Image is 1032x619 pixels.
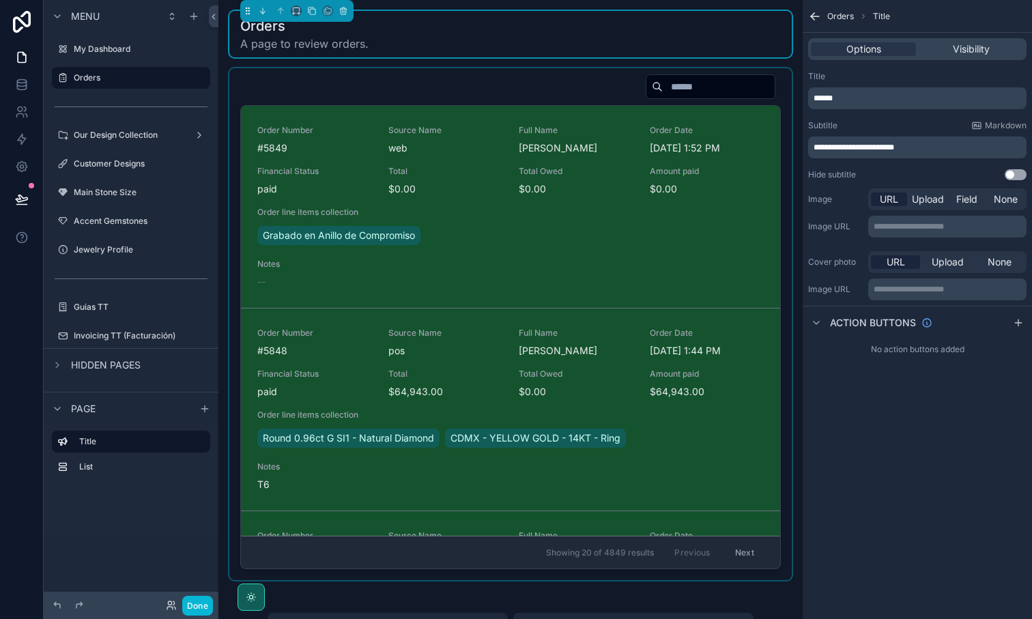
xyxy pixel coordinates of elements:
[827,11,854,22] span: Orders
[52,239,210,261] a: Jewelry Profile
[808,284,863,295] label: Image URL
[803,339,1032,360] div: No action buttons added
[240,16,369,35] h1: Orders
[182,596,213,616] button: Done
[808,136,1027,158] div: scrollable content
[932,255,964,269] span: Upload
[74,44,207,55] label: My Dashboard
[44,424,218,491] div: scrollable content
[868,278,1027,300] div: scrollable content
[808,169,856,180] label: Hide subtitle
[52,124,210,146] a: Our Design Collection
[71,358,141,372] span: Hidden pages
[956,192,977,206] span: Field
[240,35,369,52] span: A page to review orders.
[52,182,210,203] a: Main Stone Size
[71,402,96,416] span: Page
[74,158,207,169] label: Customer Designs
[808,71,825,82] label: Title
[953,42,990,56] span: Visibility
[79,436,199,447] label: Title
[74,72,202,83] label: Orders
[52,67,210,89] a: Orders
[880,192,898,206] span: URL
[52,153,210,175] a: Customer Designs
[808,194,863,205] label: Image
[74,244,207,255] label: Jewelry Profile
[52,38,210,60] a: My Dashboard
[74,330,207,341] label: Invoicing TT (Facturación)
[887,255,905,269] span: URL
[74,302,207,313] label: Guias TT
[846,42,881,56] span: Options
[830,316,916,330] span: Action buttons
[985,120,1027,131] span: Markdown
[74,216,207,227] label: Accent Gemstones
[808,87,1027,109] div: scrollable content
[994,192,1018,206] span: None
[808,257,863,268] label: Cover photo
[79,461,205,472] label: List
[52,325,210,347] a: Invoicing TT (Facturación)
[52,210,210,232] a: Accent Gemstones
[808,221,863,232] label: Image URL
[868,216,1027,237] div: scrollable content
[808,120,837,131] label: Subtitle
[912,192,944,206] span: Upload
[71,10,100,23] span: Menu
[74,130,188,141] label: Our Design Collection
[971,120,1027,131] a: Markdown
[873,11,890,22] span: Title
[52,296,210,318] a: Guias TT
[988,255,1012,269] span: None
[74,187,207,198] label: Main Stone Size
